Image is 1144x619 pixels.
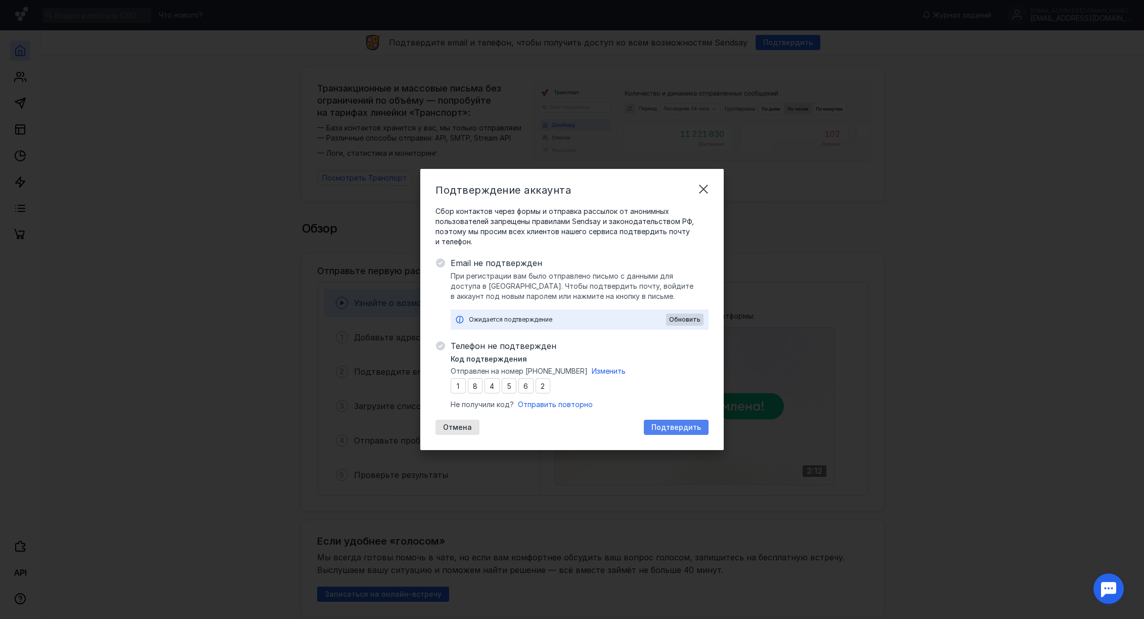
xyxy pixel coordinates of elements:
[502,378,517,393] input: 0
[451,400,514,410] span: Не получили код?
[435,420,479,435] button: Отмена
[644,420,709,435] button: Подтвердить
[451,340,709,352] span: Телефон не подтвержден
[435,206,709,247] span: Сбор контактов через формы и отправка рассылок от анонимных пользователей запрещены правилами Sen...
[469,315,666,325] div: Ожидается подтверждение
[592,366,626,376] button: Изменить
[485,378,500,393] input: 0
[669,316,700,323] span: Обновить
[451,378,466,393] input: 0
[518,378,534,393] input: 0
[468,378,483,393] input: 0
[451,257,709,269] span: Email не подтвержден
[518,400,593,409] span: Отправить повторно
[435,184,571,196] span: Подтверждение аккаунта
[536,378,551,393] input: 0
[443,423,472,432] span: Отмена
[451,271,709,301] span: При регистрации вам было отправлено письмо с данными для доступа в [GEOGRAPHIC_DATA]. Чтобы подтв...
[592,367,626,375] span: Изменить
[451,366,588,376] span: Отправлен на номер [PHONE_NUMBER]
[518,400,593,410] button: Отправить повторно
[666,314,703,326] button: Обновить
[451,354,527,364] span: Код подтверждения
[651,423,701,432] span: Подтвердить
